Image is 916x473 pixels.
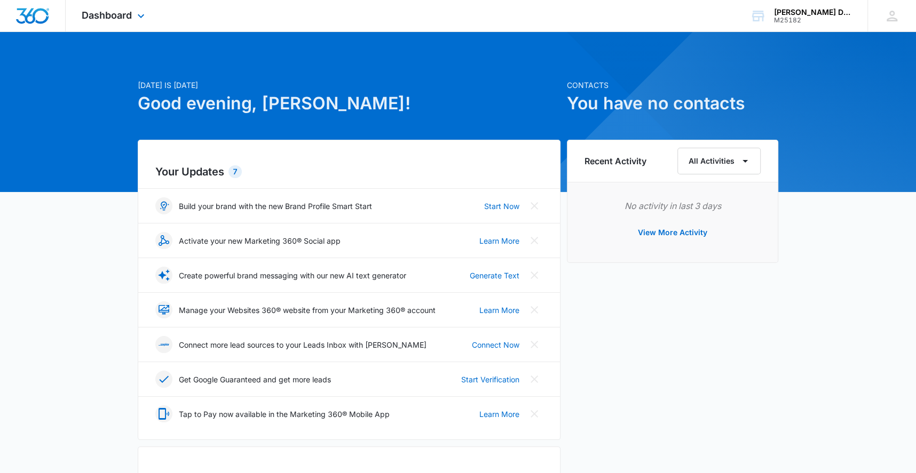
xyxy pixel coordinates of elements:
[567,91,778,116] h1: You have no contacts
[526,232,543,249] button: Close
[228,165,242,178] div: 7
[179,408,390,420] p: Tap to Pay now available in the Marketing 360® Mobile App
[461,374,519,385] a: Start Verification
[479,235,519,246] a: Learn More
[526,267,543,284] button: Close
[526,371,543,388] button: Close
[585,155,646,167] h6: Recent Activity
[179,270,406,281] p: Create powerful brand messaging with our new AI text generator
[585,199,761,212] p: No activity in last 3 days
[627,220,718,245] button: View More Activity
[82,10,132,21] span: Dashboard
[179,339,427,350] p: Connect more lead sources to your Leads Inbox with [PERSON_NAME]
[472,339,519,350] a: Connect Now
[479,304,519,316] a: Learn More
[479,408,519,420] a: Learn More
[526,336,543,353] button: Close
[526,405,543,422] button: Close
[526,197,543,214] button: Close
[677,148,761,174] button: All Activities
[774,17,852,24] div: account id
[179,374,331,385] p: Get Google Guaranteed and get more leads
[484,201,519,212] a: Start Now
[567,79,778,91] p: Contacts
[155,164,543,180] h2: Your Updates
[470,270,519,281] a: Generate Text
[179,304,436,316] p: Manage your Websites 360® website from your Marketing 360® account
[179,201,372,212] p: Build your brand with the new Brand Profile Smart Start
[526,301,543,318] button: Close
[138,79,560,91] p: [DATE] is [DATE]
[774,8,852,17] div: account name
[179,235,341,246] p: Activate your new Marketing 360® Social app
[138,91,560,116] h1: Good evening, [PERSON_NAME]!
